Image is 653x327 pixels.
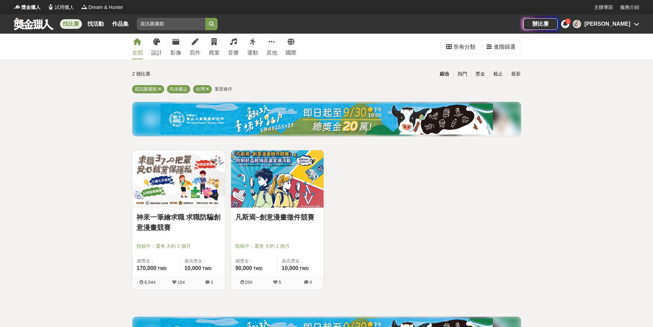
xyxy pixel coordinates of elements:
div: 熱門 [454,68,471,80]
a: 寫作 [190,34,201,59]
span: 90,000 [235,265,252,271]
a: Cover Image [231,150,324,208]
img: Logo [81,3,88,10]
span: 投稿中：還有 大約 1 個月 [235,243,319,250]
a: 運動 [247,34,258,59]
span: 獎金獵人 [21,4,40,11]
div: 獎金 [471,68,489,80]
div: 進階篩選 [494,40,516,54]
a: Logo獎金獵人 [14,4,40,11]
a: 服務介紹 [620,4,639,11]
a: LogoDream & Hunter [81,4,123,11]
span: 最高獎金： [184,258,221,265]
div: 其他 [266,49,277,57]
span: 0 [310,280,312,285]
div: 所有分類 [454,40,475,54]
span: 154 [178,280,185,285]
span: 1 [567,19,569,23]
div: 影像 [170,49,181,57]
div: [PERSON_NAME] [584,20,630,28]
span: TWD [253,266,262,271]
div: 全部 [132,49,143,57]
span: TWD [202,266,211,271]
span: 250 [245,280,253,285]
div: 寫作 [190,49,201,57]
span: 最高獎金： [282,258,319,265]
a: 商業 [209,34,220,59]
span: Dream & Hunter [88,4,123,11]
a: 主辦專區 [594,4,613,11]
a: 作品集 [109,19,131,29]
img: Cover Image [132,150,225,208]
img: Logo [47,3,54,10]
img: bbde9c48-f993-4d71-8b4e-c9f335f69c12.jpg [160,104,493,135]
span: 10,000 [282,265,299,271]
a: Cover Image [132,150,225,208]
a: 找比賽 [60,19,82,29]
div: 截止 [489,68,507,80]
a: 凡斯焉~創意漫畫徵件競賽 [235,212,319,222]
span: 投稿中：還有 大約 1 個月 [136,243,221,250]
span: 10,000 [184,265,201,271]
div: 綜合 [436,68,454,80]
a: 辦比賽 [523,18,558,30]
a: 其他 [266,34,277,59]
a: 找活動 [85,19,107,29]
div: 設計 [151,49,162,57]
span: 重置條件 [215,86,232,92]
a: Logo試用獵人 [47,4,74,11]
input: 2025高通台灣AI黑客松 [137,18,205,30]
span: 資訊圖書館 [135,86,157,92]
span: 尚未截止 [170,86,188,92]
div: 陳 [573,20,581,28]
span: 台灣 [196,86,205,92]
span: TWD [299,266,309,271]
div: 2 個比賽 [132,68,262,80]
a: 全部 [132,34,143,59]
span: TWD [157,266,167,271]
span: 總獎金： [235,258,273,265]
div: 最新 [507,68,525,80]
span: 8,544 [144,280,156,285]
a: 國際 [286,34,297,59]
a: 設計 [151,34,162,59]
div: 運動 [247,49,258,57]
span: 2 [211,280,213,285]
span: 170,000 [137,265,157,271]
img: Cover Image [231,150,324,208]
span: 試用獵人 [55,4,74,11]
span: 5 [279,280,281,285]
span: 總獎金： [137,258,176,265]
a: 音樂 [228,34,239,59]
div: 音樂 [228,49,239,57]
a: 影像 [170,34,181,59]
div: 商業 [209,49,220,57]
img: Logo [14,3,21,10]
div: 國際 [286,49,297,57]
a: 神來一筆繪求職 求職防騙創意漫畫競賽 [136,212,221,233]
